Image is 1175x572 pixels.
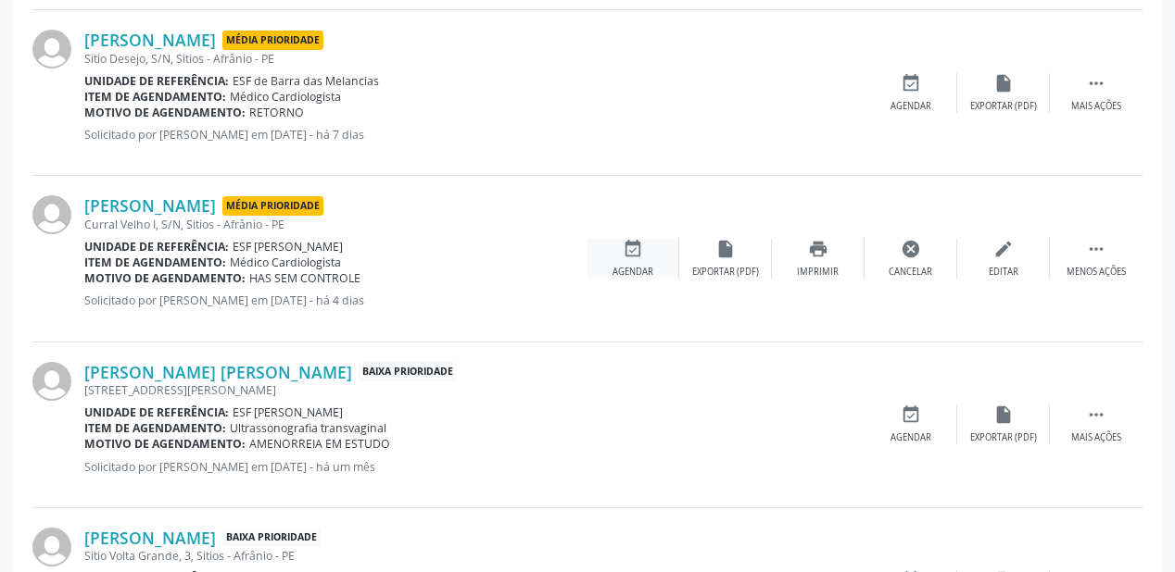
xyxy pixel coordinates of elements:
[84,292,587,308] p: Solicitado por [PERSON_NAME] em [DATE] - há 4 dias
[84,30,216,50] a: [PERSON_NAME]
[970,431,1037,444] div: Exportar (PDF)
[84,239,229,255] b: Unidade de referência:
[249,270,360,286] span: HAS SEM CONTROLE
[692,266,759,279] div: Exportar (PDF)
[891,431,931,444] div: Agendar
[1086,239,1106,259] i: 
[84,195,216,216] a: [PERSON_NAME]
[989,266,1018,279] div: Editar
[84,528,216,548] a: [PERSON_NAME]
[84,217,587,232] div: Curral Velho I, S/N, Sitios - Afrânio - PE
[1067,266,1126,279] div: Menos ações
[32,362,71,401] img: img
[233,73,379,89] span: ESF de Barra das Melancias
[84,404,229,420] b: Unidade de referência:
[84,89,226,105] b: Item de agendamento:
[230,255,341,270] span: Médico Cardiologista
[249,436,390,452] span: AMENORREIA EM ESTUDO
[233,239,343,255] span: ESF [PERSON_NAME]
[808,239,828,259] i: print
[901,404,921,425] i: event_available
[84,436,246,452] b: Motivo de agendamento:
[84,459,865,475] p: Solicitado por [PERSON_NAME] em [DATE] - há um mês
[993,239,1014,259] i: edit
[715,239,736,259] i: insert_drive_file
[901,73,921,93] i: event_available
[84,548,865,564] div: Sitio Volta Grande, 3, Sitios - Afrânio - PE
[359,362,457,381] span: Baixa Prioridade
[1071,431,1121,444] div: Mais ações
[993,73,1014,93] i: insert_drive_file
[889,266,932,279] div: Cancelar
[613,266,653,279] div: Agendar
[84,420,226,436] b: Item de agendamento:
[84,362,352,382] a: [PERSON_NAME] [PERSON_NAME]
[84,255,226,270] b: Item de agendamento:
[797,266,839,279] div: Imprimir
[623,239,643,259] i: event_available
[230,89,341,105] span: Médico Cardiologista
[1086,404,1106,425] i: 
[249,105,304,120] span: RETORNO
[233,404,343,420] span: ESF [PERSON_NAME]
[222,196,323,216] span: Média Prioridade
[84,127,865,143] p: Solicitado por [PERSON_NAME] em [DATE] - há 7 dias
[970,100,1037,113] div: Exportar (PDF)
[84,51,865,67] div: Sitio Desejo, S/N, Sitios - Afrânio - PE
[32,195,71,234] img: img
[32,30,71,68] img: img
[84,270,246,286] b: Motivo de agendamento:
[993,404,1014,425] i: insert_drive_file
[222,31,323,50] span: Média Prioridade
[891,100,931,113] div: Agendar
[1071,100,1121,113] div: Mais ações
[84,382,865,398] div: [STREET_ADDRESS][PERSON_NAME]
[222,528,321,548] span: Baixa Prioridade
[230,420,386,436] span: Ultrassonografia transvaginal
[901,239,921,259] i: cancel
[84,73,229,89] b: Unidade de referência:
[1086,73,1106,93] i: 
[84,105,246,120] b: Motivo de agendamento:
